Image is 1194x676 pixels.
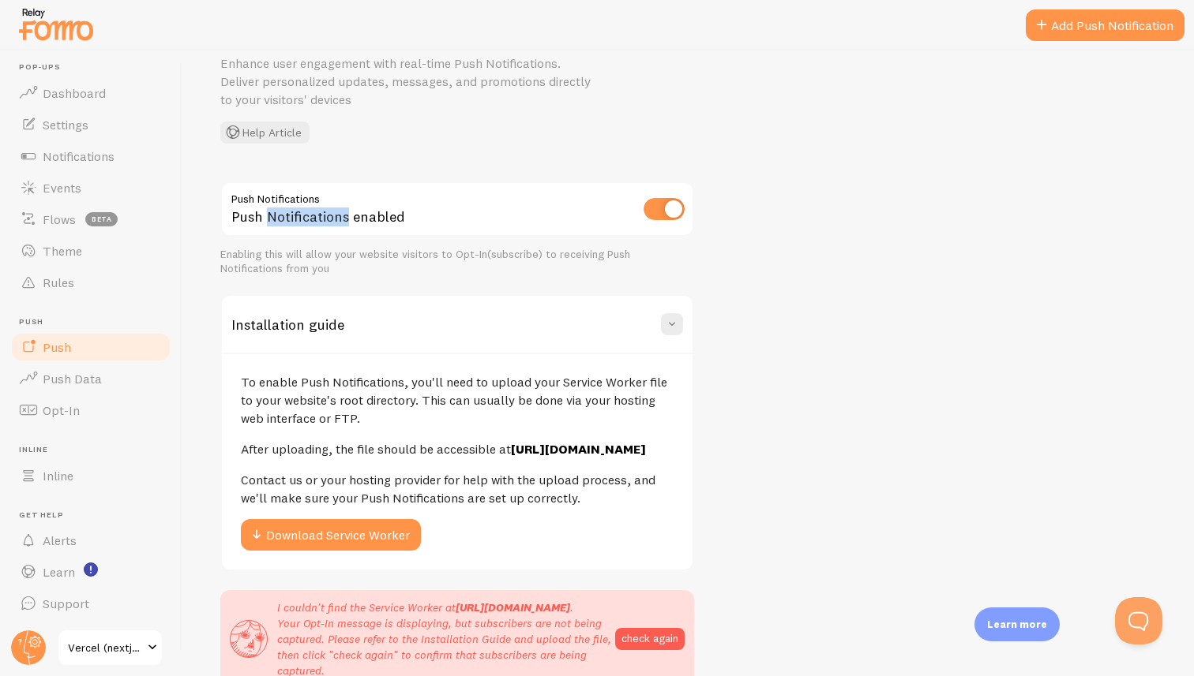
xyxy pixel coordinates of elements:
[19,510,172,521] span: Get Help
[43,211,76,227] span: Flows
[231,316,344,334] h3: Installation guide
[19,62,172,73] span: Pop-ups
[57,629,163,667] a: Vercel (nextjs Boilerplate Three Xi 61)
[43,275,74,290] span: Rules
[43,85,106,101] span: Dashboard
[68,638,143,657] span: Vercel (nextjs Boilerplate Three Xi 61)
[43,532,77,548] span: Alerts
[987,617,1047,632] p: Learn more
[84,562,98,577] svg: <p>Watch New Feature Tutorials!</p>
[19,445,172,455] span: Inline
[17,4,96,44] img: fomo-relay-logo-orange.svg
[43,243,82,259] span: Theme
[9,109,172,140] a: Settings
[9,140,172,172] a: Notifications
[9,556,172,588] a: Learn
[43,148,115,164] span: Notifications
[1115,597,1162,644] iframe: Help Scout Beacon - Open
[9,363,172,394] a: Push Data
[9,460,172,491] a: Inline
[43,180,81,196] span: Events
[43,596,89,611] span: Support
[43,117,88,133] span: Settings
[241,471,674,507] p: Contact us or your hosting provider for help with the upload process, and we'll make sure your Pu...
[9,588,172,619] a: Support
[241,440,674,458] p: After uploading, the file should be accessible at
[220,248,694,275] div: Enabling this will allow your website visitors to Opt-In(subscribe) to receiving Push Notificatio...
[220,54,599,109] p: Enhance user engagement with real-time Push Notifications. Deliver personalized updates, messages...
[43,371,102,387] span: Push Data
[9,77,172,109] a: Dashboard
[220,121,310,144] button: Help Article
[615,628,685,650] button: check again
[43,468,73,484] span: Inline
[511,441,646,457] a: [URL][DOMAIN_NAME]
[456,600,570,614] strong: [URL][DOMAIN_NAME]
[9,172,172,204] a: Events
[974,607,1060,641] div: Learn more
[9,394,172,426] a: Opt-In
[43,564,75,580] span: Learn
[9,267,172,298] a: Rules
[85,212,118,226] span: beta
[220,181,694,239] div: Push Notifications enabled
[43,402,80,418] span: Opt-In
[9,525,172,556] a: Alerts
[43,339,71,355] span: Push
[9,204,172,235] a: Flows beta
[19,317,172,327] span: Push
[241,373,674,428] p: To enable Push Notifications, you'll need to upload your Service Worker file to your website's ro...
[9,235,172,267] a: Theme
[241,519,421,551] button: Download Service Worker
[9,331,172,363] a: Push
